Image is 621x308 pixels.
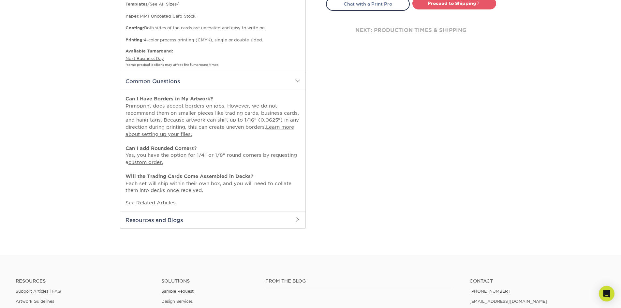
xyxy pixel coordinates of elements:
[161,289,194,294] a: Sample Request
[265,278,452,284] h4: From the Blog
[126,200,176,205] a: See Related Articles
[469,278,605,284] a: Contact
[161,299,193,304] a: Design Services
[126,95,300,194] p: Primoprint does accept borders on jobs. However, we do not recommend them on smaller pieces like ...
[126,145,197,151] strong: Can I add Rounded Corners?
[120,73,305,90] h2: Common Questions
[126,37,144,42] strong: Printing:
[126,124,294,137] a: Learn more about setting up your files.
[126,63,218,66] small: *some product options may affect the turnaround times
[126,56,164,61] a: Next Business Day
[126,2,147,7] b: Templates
[161,278,256,284] h4: Solutions
[126,173,253,179] strong: Will the Trading Cards Come Assembled in Decks?
[126,1,300,43] p: / / 14PT Uncoated Card Stock. Both sides of the cards are uncoated and easy to write on. 4-color ...
[126,25,144,30] strong: Coating:
[126,49,173,53] b: Available Turnaround:
[16,278,152,284] h4: Resources
[128,159,163,165] a: custom order.
[326,11,496,50] div: next: production times & shipping
[150,2,177,7] a: See All Sizes
[599,286,614,301] div: Open Intercom Messenger
[126,14,140,19] strong: Paper:
[120,212,305,228] h2: Resources and Blogs
[126,96,213,101] strong: Can I Have Borders in My Artwork?
[469,289,510,294] a: [PHONE_NUMBER]
[469,299,547,304] a: [EMAIL_ADDRESS][DOMAIN_NAME]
